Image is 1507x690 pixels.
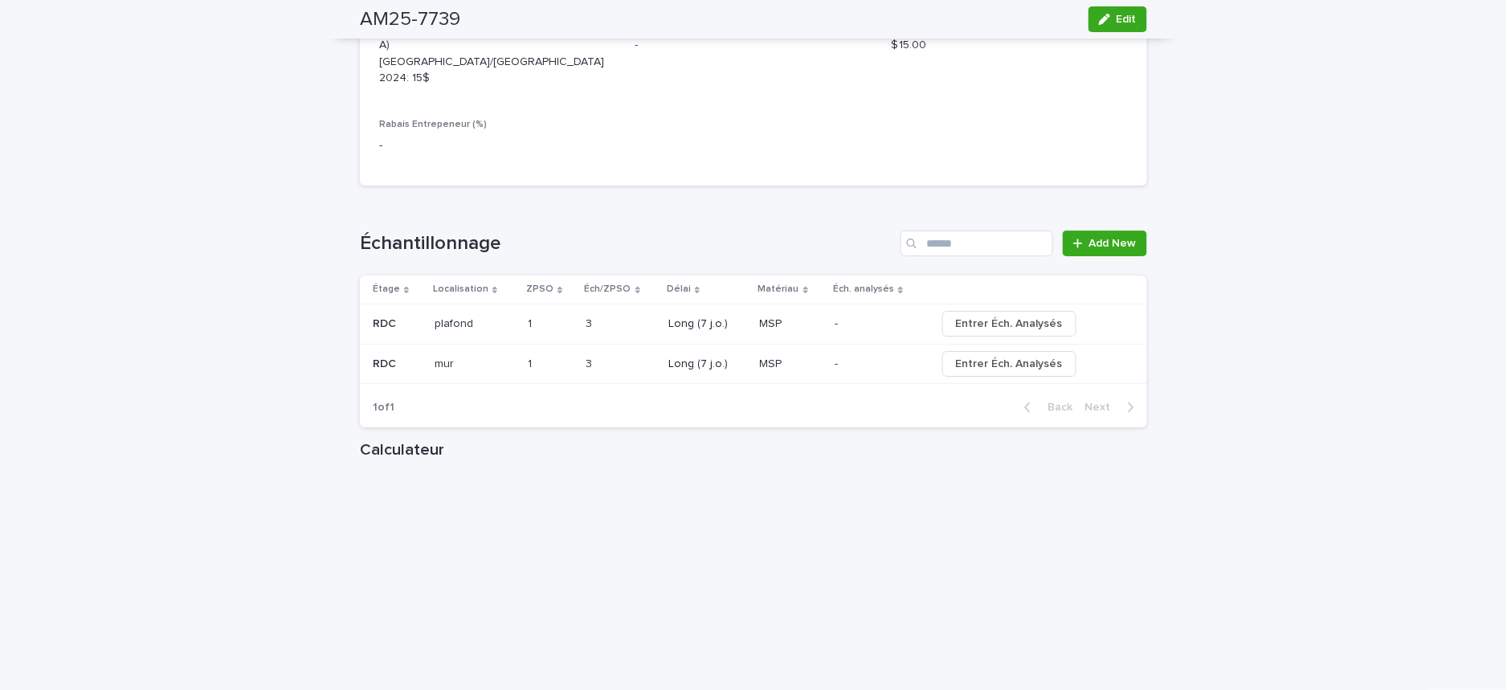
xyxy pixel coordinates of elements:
p: ZPSO [526,280,553,298]
h1: Calculateur [360,440,1147,459]
span: Add New [1089,238,1137,249]
span: Rabais Entrepeneur (%) [379,120,487,129]
span: Entrer Éch. Analysés [956,316,1063,332]
h1: Échantillonnage [360,232,894,255]
span: Edit [1117,14,1137,25]
a: Add New [1063,231,1147,256]
input: Search [901,231,1053,256]
p: Délai [667,280,691,298]
tr: RDCRDC murmur 11 33 Long (7 j.o.)MSPMSP -- Entrer Éch. Analysés [360,344,1147,384]
p: mur [435,354,457,371]
h2: AM25-7739 [360,8,460,31]
p: MSP [760,314,786,331]
button: Entrer Éch. Analysés [942,351,1076,377]
button: Entrer Éch. Analysés [942,311,1076,337]
p: Éch. analysés [833,280,894,298]
p: 1 [528,314,535,331]
p: Étage [373,280,400,298]
p: - [835,354,841,371]
span: Next [1085,402,1121,413]
button: Edit [1088,6,1147,32]
span: Entrer Éch. Analysés [956,356,1063,372]
button: Next [1079,400,1147,414]
span: Back [1038,402,1072,413]
p: RDC [373,354,399,371]
p: MSP [760,354,786,371]
tr: RDCRDC plafondplafond 11 33 Long (7 j.o.)MSPMSP -- Entrer Éch. Analysés [360,304,1147,344]
button: Back [1011,400,1079,414]
p: 3 [586,354,596,371]
p: A) [GEOGRAPHIC_DATA]/[GEOGRAPHIC_DATA] 2024: 15$ [379,37,616,87]
p: Localisation [433,280,488,298]
p: 1 [528,354,535,371]
p: Éch/ZPSO [585,280,631,298]
p: - [379,137,616,154]
p: Matériau [758,280,799,298]
p: RDC [373,314,399,331]
p: - [635,37,872,54]
p: 1 of 1 [360,388,407,427]
p: plafond [435,314,476,331]
p: 3 [586,314,596,331]
p: Long (7 j.o.) [668,357,747,371]
p: $ 15.00 [891,37,1128,54]
p: - [835,314,841,331]
p: Long (7 j.o.) [668,317,747,331]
